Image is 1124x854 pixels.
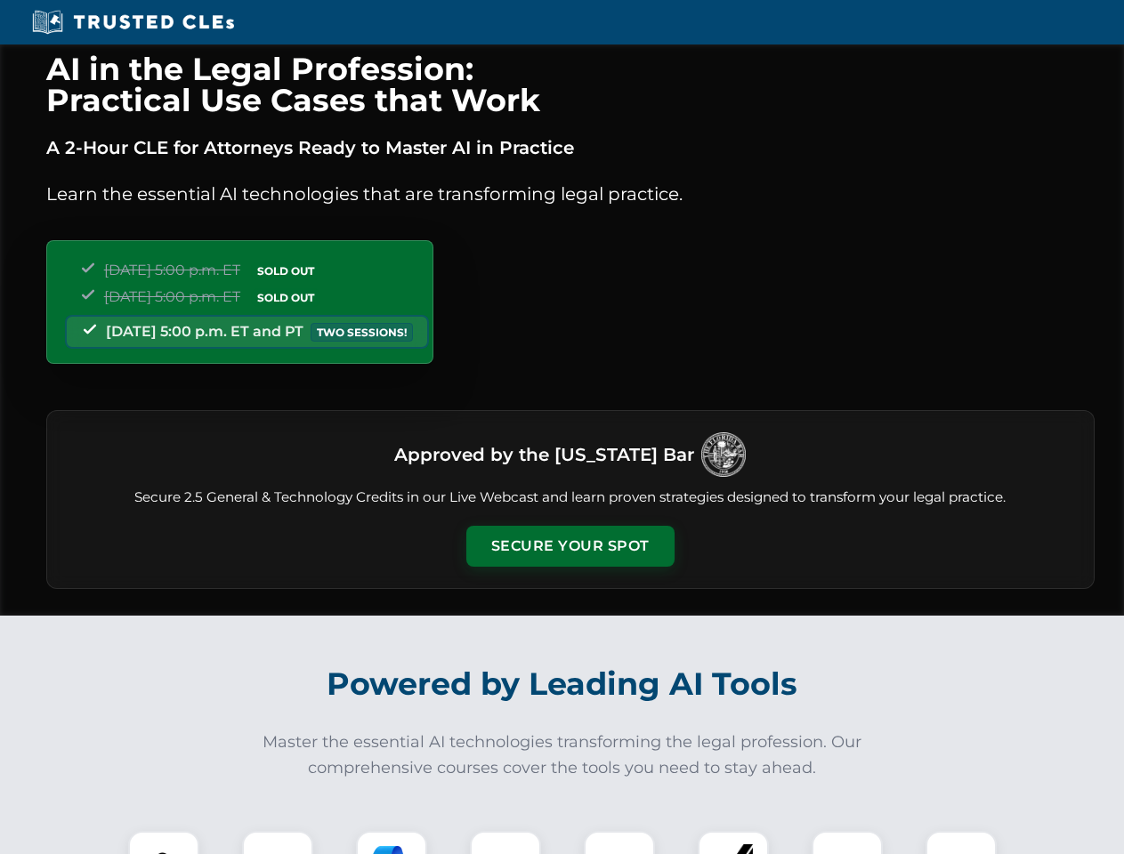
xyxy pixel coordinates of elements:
span: SOLD OUT [251,288,320,307]
p: A 2-Hour CLE for Attorneys Ready to Master AI in Practice [46,133,1095,162]
button: Secure Your Spot [466,526,675,567]
h3: Approved by the [US_STATE] Bar [394,439,694,471]
p: Learn the essential AI technologies that are transforming legal practice. [46,180,1095,208]
img: Trusted CLEs [27,9,239,36]
h2: Powered by Leading AI Tools [69,653,1055,715]
p: Master the essential AI technologies transforming the legal profession. Our comprehensive courses... [251,729,874,781]
p: Secure 2.5 General & Technology Credits in our Live Webcast and learn proven strategies designed ... [69,487,1072,508]
span: [DATE] 5:00 p.m. ET [104,262,240,278]
span: SOLD OUT [251,262,320,280]
img: Logo [701,432,746,477]
span: [DATE] 5:00 p.m. ET [104,288,240,305]
h1: AI in the Legal Profession: Practical Use Cases that Work [46,53,1095,116]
